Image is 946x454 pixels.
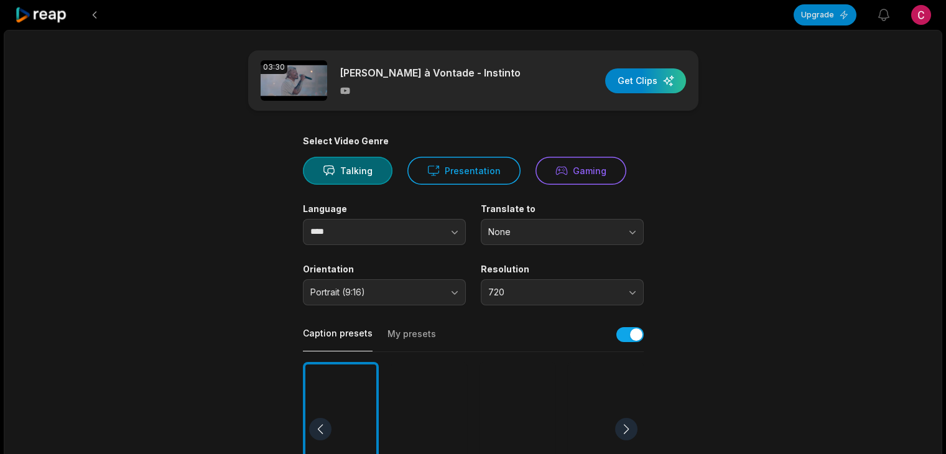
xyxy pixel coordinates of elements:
[310,287,441,298] span: Portrait (9:16)
[605,68,686,93] button: Get Clips
[536,157,626,185] button: Gaming
[303,136,644,147] div: Select Video Genre
[303,203,466,215] label: Language
[407,157,521,185] button: Presentation
[303,264,466,275] label: Orientation
[488,226,619,238] span: None
[303,157,392,185] button: Talking
[488,287,619,298] span: 720
[481,219,644,245] button: None
[387,328,436,351] button: My presets
[303,327,373,351] button: Caption presets
[794,4,856,25] button: Upgrade
[481,203,644,215] label: Translate to
[481,264,644,275] label: Resolution
[340,65,521,80] p: [PERSON_NAME] à Vontade - Instinto
[481,279,644,305] button: 720
[303,279,466,305] button: Portrait (9:16)
[261,60,287,74] div: 03:30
